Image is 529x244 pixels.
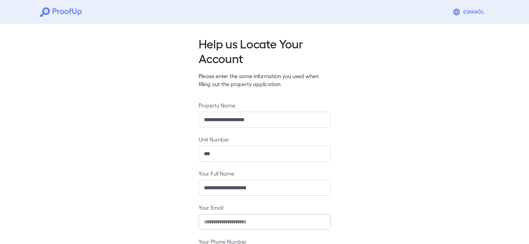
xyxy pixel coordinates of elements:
label: Unit Number [199,136,331,143]
h2: Help us Locate Your Account [199,36,331,65]
label: Your Email [199,204,331,211]
button: Espanõl [450,5,489,19]
p: Please enter the same information you used when filling out the property application. [199,72,331,88]
label: Your Full Name [199,170,331,177]
label: Property Name [199,101,331,109]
